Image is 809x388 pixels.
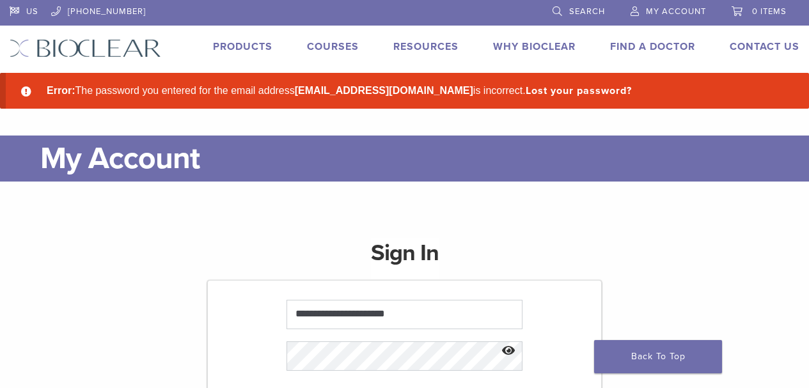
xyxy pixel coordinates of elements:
a: Lost your password? [526,84,632,97]
strong: [EMAIL_ADDRESS][DOMAIN_NAME] [295,85,473,96]
h1: My Account [40,136,799,182]
span: Search [569,6,605,17]
span: 0 items [752,6,787,17]
a: Find A Doctor [610,40,695,53]
h1: Sign In [371,238,439,279]
a: Resources [393,40,459,53]
li: The password you entered for the email address is incorrect. [42,83,789,98]
a: Why Bioclear [493,40,576,53]
strong: Error: [47,85,75,96]
span: My Account [646,6,706,17]
img: Bioclear [10,39,161,58]
a: Products [213,40,272,53]
a: Back To Top [594,340,722,373]
a: Courses [307,40,359,53]
button: Show password [495,335,522,368]
a: Contact Us [730,40,799,53]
